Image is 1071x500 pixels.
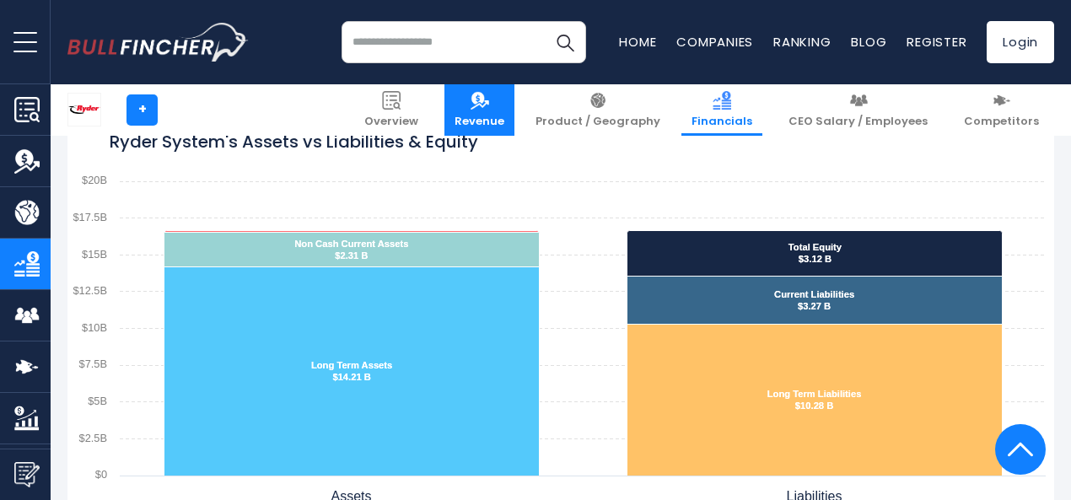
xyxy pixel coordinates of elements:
text: $0 [95,468,107,481]
text: Long Term Liabilities $10.28 B [767,389,862,411]
tspan: Ryder System's Assets vs Liabilities & Equity [110,130,478,153]
a: Login [987,21,1054,63]
text: $12.5B [73,284,107,297]
a: Companies [676,33,753,51]
text: Current Liabilities $3.27 B [774,289,854,311]
span: Overview [364,115,418,129]
span: Product / Geography [535,115,660,129]
a: Home [619,33,656,51]
span: Financials [692,115,752,129]
text: $10B [82,321,107,334]
a: + [126,94,158,126]
text: Total Equity $3.12 B [788,242,842,264]
a: CEO Salary / Employees [778,84,938,136]
a: Overview [354,84,428,136]
text: $7.5B [79,358,107,370]
text: $2.5B [79,432,107,444]
button: Search [544,21,586,63]
span: CEO Salary / Employees [788,115,928,129]
text: $20B [82,174,107,186]
span: Competitors [964,115,1039,129]
span: Revenue [455,115,504,129]
a: Go to homepage [67,23,249,62]
a: Register [907,33,966,51]
text: Long Term Assets $14.21 B [311,360,392,382]
img: bullfincher logo [67,23,249,62]
text: Non Cash Current Assets $2.31 B [294,239,408,261]
a: Financials [681,84,762,136]
text: $17.5B [73,211,107,223]
a: Blog [851,33,886,51]
text: $15B [82,248,107,261]
a: Competitors [954,84,1049,136]
text: $5B [88,395,107,407]
a: Product / Geography [525,84,670,136]
a: Ranking [773,33,831,51]
img: R logo [68,94,100,126]
a: Revenue [444,84,514,136]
